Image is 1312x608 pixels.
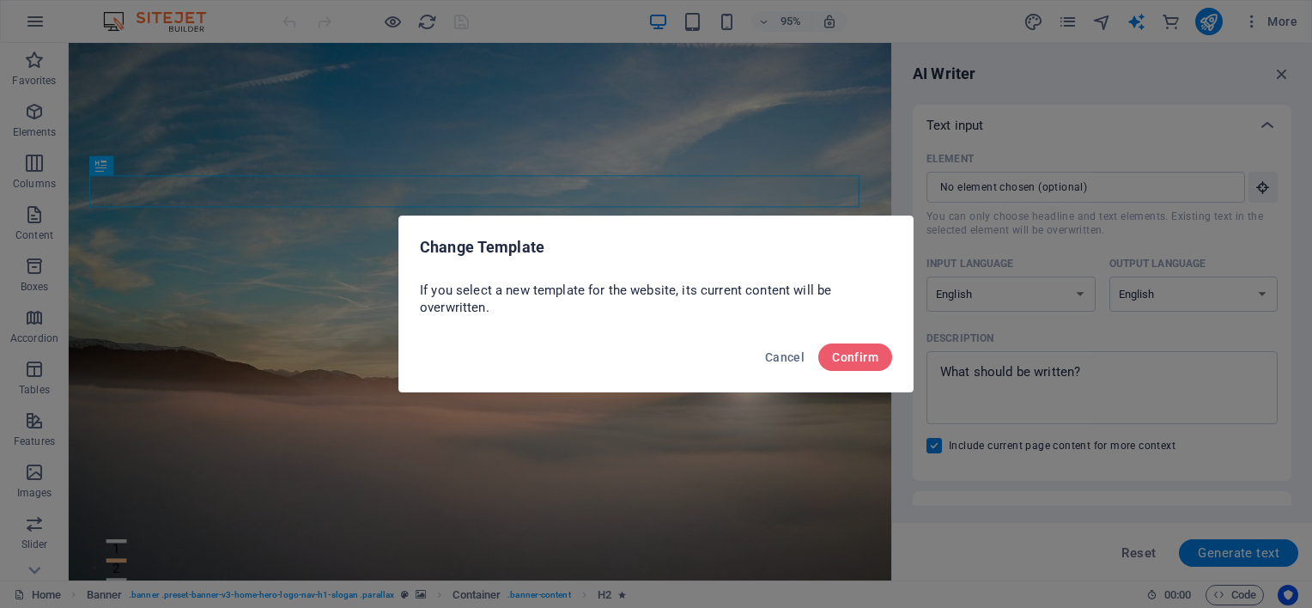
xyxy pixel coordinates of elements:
[758,344,811,371] button: Cancel
[832,350,878,364] span: Confirm
[39,563,61,568] button: 3
[39,522,61,526] button: 1
[39,543,61,547] button: 2
[765,350,805,364] span: Cancel
[818,344,892,371] button: Confirm
[420,237,892,258] h2: Change Template
[420,282,892,316] p: If you select a new template for the website, its current content will be overwritten.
